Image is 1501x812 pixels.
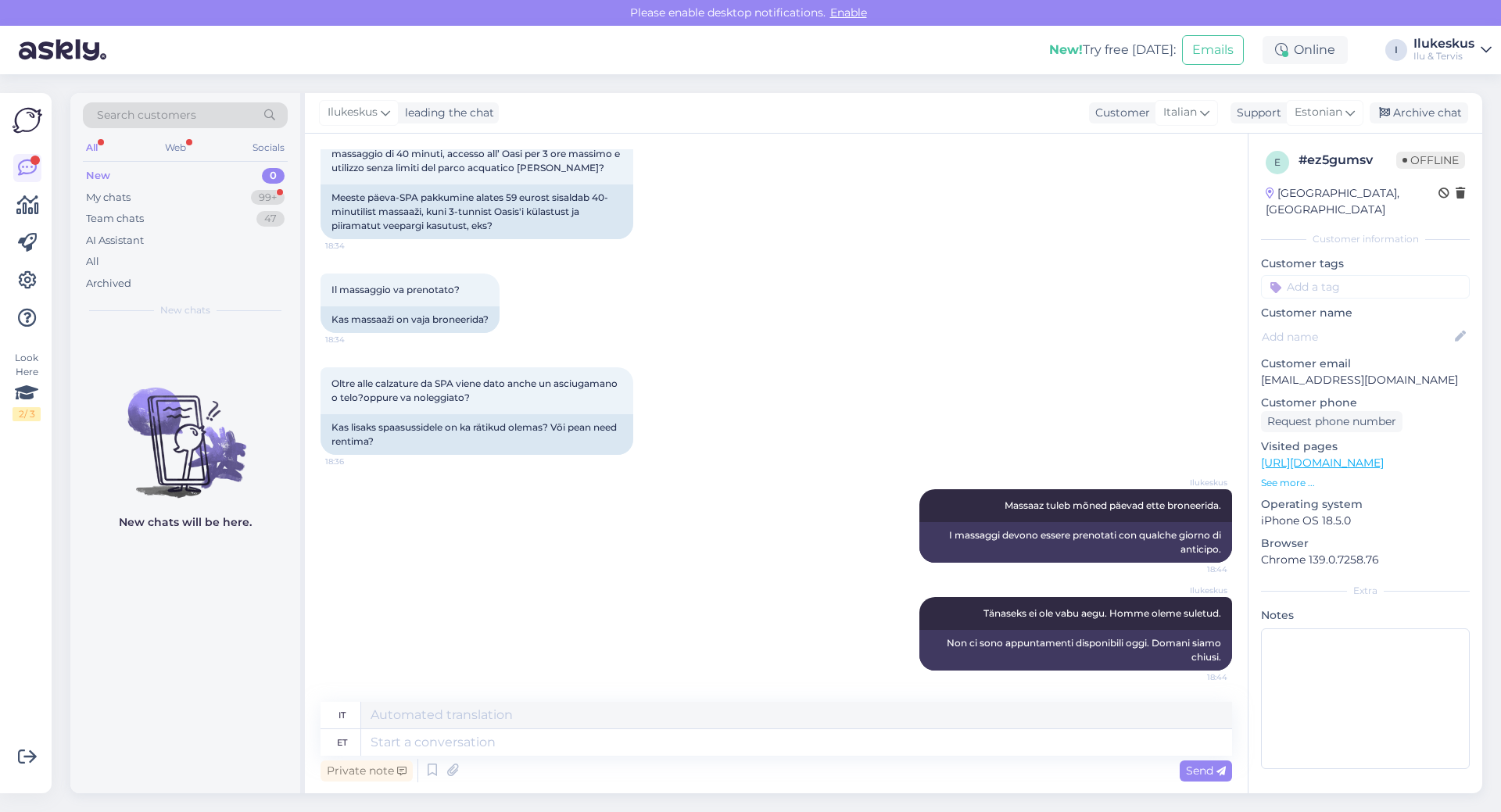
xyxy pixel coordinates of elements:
span: New chats [160,303,210,317]
div: Team chats [86,211,144,227]
div: 2 / 3 [13,407,41,421]
span: Tänaseks ei ole vabu aegu. Homme oleme suletud. [983,607,1221,619]
span: 18:44 [1169,671,1227,683]
span: 18:34 [325,240,384,252]
div: Request phone number [1261,411,1402,432]
span: 18:44 [1169,563,1227,575]
div: Extra [1261,584,1470,598]
div: Try free [DATE]: [1049,41,1176,59]
p: iPhone OS 18.5.0 [1261,513,1470,529]
p: [EMAIL_ADDRESS][DOMAIN_NAME] [1261,372,1470,388]
p: Customer phone [1261,395,1470,411]
div: 0 [262,168,285,184]
p: Customer tags [1261,256,1470,272]
div: et [337,729,347,756]
div: it [339,702,346,728]
p: Visited pages [1261,438,1470,455]
span: Il massaggio va prenotato? [331,284,460,295]
div: Kas massaaži on vaja broneerida? [321,306,500,333]
div: 99+ [251,190,285,206]
p: Notes [1261,607,1470,624]
p: Customer name [1261,305,1470,321]
img: No chats [70,359,300,500]
p: See more ... [1261,476,1470,490]
div: Customer information [1261,232,1470,246]
b: New! [1049,42,1083,57]
div: Look Here [13,351,41,421]
span: 18:34 [325,334,384,345]
p: Customer email [1261,356,1470,372]
div: Kas lisaks spaasussidele on ka rätikud olemas? Või pean need rentima? [321,414,633,455]
span: Italian [1163,104,1197,121]
div: I massaggi devono essere prenotati con qualche giorno di anticipo. [919,522,1232,563]
input: Add a tag [1261,275,1470,299]
span: Estonian [1295,104,1342,121]
div: Web [162,138,189,158]
span: Offline [1396,152,1465,169]
span: e [1274,156,1281,168]
div: Customer [1089,105,1150,121]
div: Ilukeskus [1413,38,1474,50]
div: Ilu & Tervis [1413,50,1474,63]
span: Oltre alle calzature da SPA viene dato anche un asciugamano o telo?oppure va noleggiato? [331,377,620,403]
p: Browser [1261,535,1470,552]
div: Non ci sono appuntamenti disponibili oggi. Domani siamo chiusi. [919,630,1232,671]
span: Send [1186,764,1226,778]
div: Meeste päeva-SPA pakkumine alates 59 eurost sisaldab 40-minutilist massaaži, kuni 3-tunnist Oasis... [321,184,633,239]
span: Ilukeskus [1169,477,1227,488]
input: Add name [1262,328,1452,345]
p: New chats will be here. [119,514,252,531]
p: Chrome 139.0.7258.76 [1261,552,1470,568]
span: La proposta Day SPA per uomini da 59 euro comprende il massaggio di 40 minuti, accesso all’ Oasi ... [331,134,622,173]
div: Private note [321,760,413,782]
a: IlukeskusIlu & Tervis [1413,38,1492,63]
button: Emails [1182,35,1244,65]
span: Search customers [97,107,196,123]
a: [URL][DOMAIN_NAME] [1261,456,1384,470]
img: Askly Logo [13,106,42,135]
div: Support [1231,105,1281,121]
span: Ilukeskus [328,104,378,121]
div: All [83,138,101,158]
div: 47 [256,211,285,227]
div: New [86,168,110,184]
div: My chats [86,190,131,206]
div: Archived [86,276,131,292]
span: Massaaz tuleb mõned päevad ette broneerida. [1005,499,1221,511]
div: leading the chat [399,105,494,121]
div: All [86,254,99,270]
span: Ilukeskus [1169,585,1227,596]
div: AI Assistant [86,233,144,249]
div: Archive chat [1370,102,1468,123]
p: Operating system [1261,496,1470,513]
div: Online [1263,36,1348,64]
div: Socials [249,138,288,158]
span: 18:36 [325,456,384,467]
div: # ez5gumsv [1299,151,1396,170]
span: Enable [826,5,872,20]
div: [GEOGRAPHIC_DATA], [GEOGRAPHIC_DATA] [1266,185,1438,218]
div: I [1385,39,1407,61]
